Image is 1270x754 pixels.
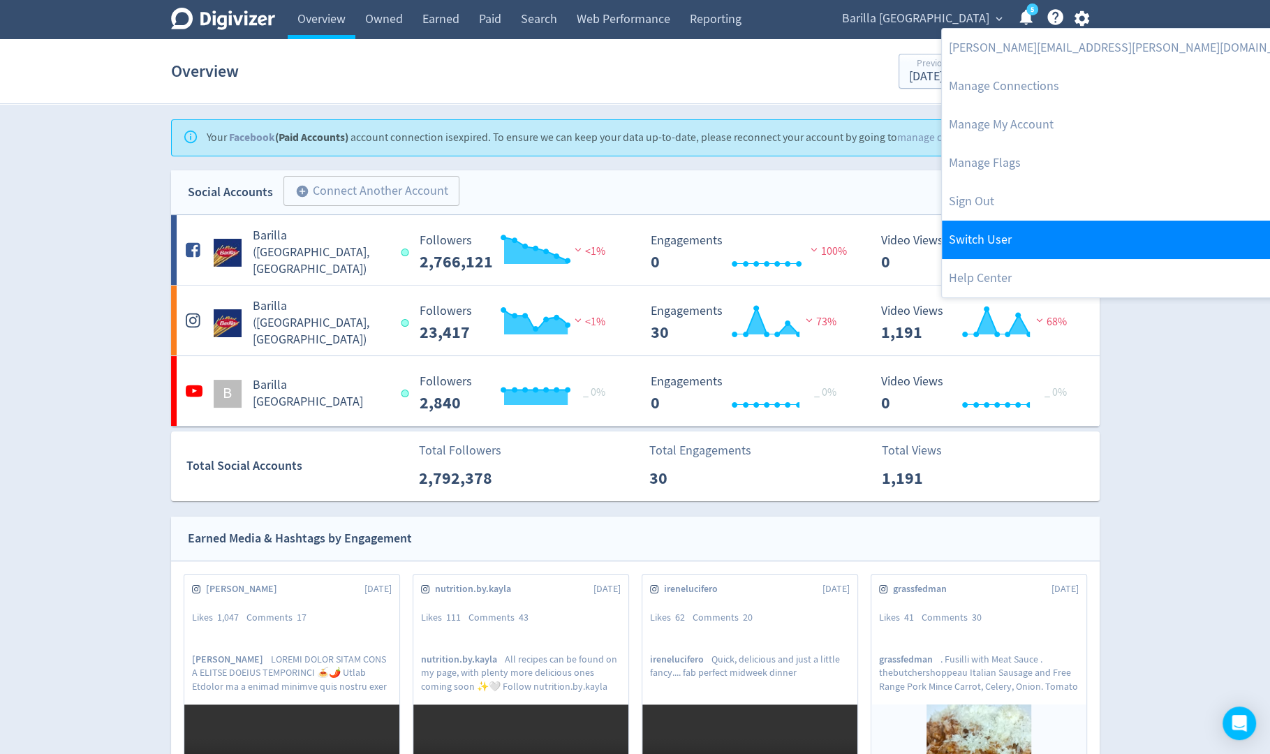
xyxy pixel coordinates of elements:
div: Open Intercom Messenger [1223,707,1256,740]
